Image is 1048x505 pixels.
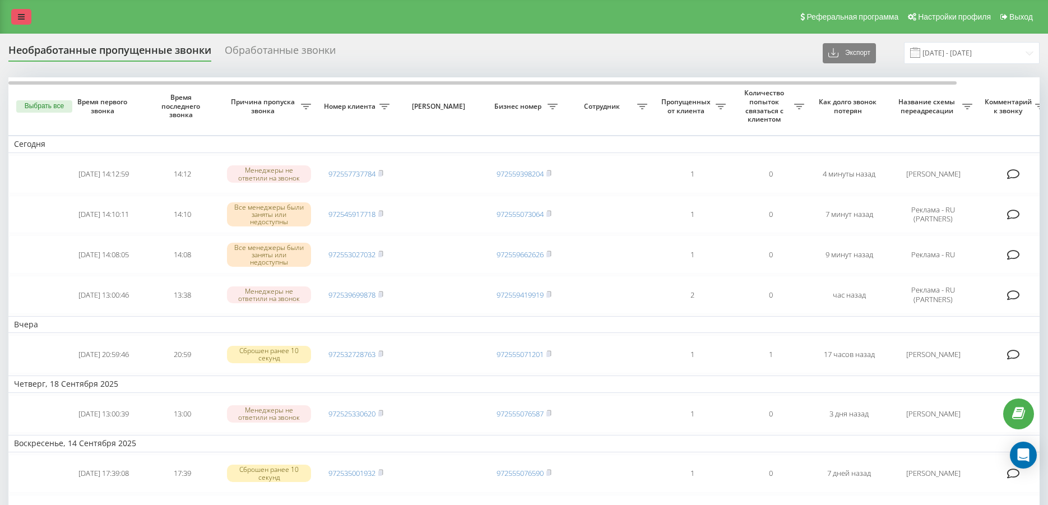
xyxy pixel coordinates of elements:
td: [DATE] 17:39:08 [64,455,143,493]
div: Менеджеры не ответили на звонок [227,405,311,422]
a: 972525330620 [328,409,375,419]
td: 13:38 [143,276,221,314]
span: Сотрудник [569,102,637,111]
span: Номер клиента [322,102,379,111]
td: 13:00 [143,395,221,433]
a: 972553027032 [328,249,375,260]
td: 14:10 [143,196,221,234]
td: 17:39 [143,455,221,493]
td: 2 [653,276,731,314]
a: 972555073064 [497,209,544,219]
td: 0 [731,395,810,433]
a: 972559662626 [497,249,544,260]
td: 0 [731,276,810,314]
button: Экспорт [823,43,876,63]
td: Реклама - RU (PARTNERS) [888,196,978,234]
a: 972559419919 [497,290,544,300]
td: 1 [653,196,731,234]
td: 1 [653,455,731,493]
span: Настройки профиля [918,12,991,21]
td: [DATE] 14:08:05 [64,235,143,274]
td: [DATE] 20:59:46 [64,335,143,373]
div: Менеджеры не ответили на звонок [227,165,311,182]
span: Пропущенных от клиента [659,98,716,115]
td: 0 [731,235,810,274]
div: Обработанные звонки [225,44,336,62]
td: 20:59 [143,335,221,373]
span: Бизнес номер [490,102,548,111]
td: [PERSON_NAME] [888,335,978,373]
a: 972559398204 [497,169,544,179]
td: 14:08 [143,235,221,274]
div: Все менеджеры были заняты или недоступны [227,243,311,267]
td: [DATE] 14:10:11 [64,196,143,234]
a: 972555076587 [497,409,544,419]
td: 0 [731,455,810,493]
td: 1 [653,155,731,193]
span: Время первого звонка [73,98,134,115]
td: Реклама - RU (PARTNERS) [888,276,978,314]
div: Все менеджеры были заняты или недоступны [227,202,311,227]
span: Название схемы переадресации [894,98,962,115]
a: 972535001932 [328,468,375,478]
td: 0 [731,196,810,234]
span: Количество попыток связаться с клиентом [737,89,794,123]
span: Как долго звонок потерян [819,98,879,115]
a: 972555076590 [497,468,544,478]
td: 1 [653,235,731,274]
a: 972557737784 [328,169,375,179]
a: 972539699878 [328,290,375,300]
td: 1 [731,335,810,373]
td: 1 [653,335,731,373]
span: Время последнего звонка [152,93,212,119]
div: Сброшен ранее 10 секунд [227,346,311,363]
div: Сброшен ранее 10 секунд [227,465,311,481]
span: [PERSON_NAME] [405,102,475,111]
span: Выход [1009,12,1033,21]
button: Выбрать все [16,100,72,113]
td: [PERSON_NAME] [888,395,978,433]
a: 972555071201 [497,349,544,359]
td: [DATE] 13:00:46 [64,276,143,314]
a: 972532728763 [328,349,375,359]
td: 9 минут назад [810,235,888,274]
td: [DATE] 14:12:59 [64,155,143,193]
td: 17 часов назад [810,335,888,373]
span: Комментарий к звонку [984,98,1035,115]
td: час назад [810,276,888,314]
td: 1 [653,395,731,433]
td: 7 дней назад [810,455,888,493]
td: 0 [731,155,810,193]
div: Менеджеры не ответили на звонок [227,286,311,303]
td: 14:12 [143,155,221,193]
td: 4 минуты назад [810,155,888,193]
div: Необработанные пропущенные звонки [8,44,211,62]
a: 972545917718 [328,209,375,219]
td: Реклама - RU [888,235,978,274]
td: 7 минут назад [810,196,888,234]
span: Реферальная программа [806,12,898,21]
td: [PERSON_NAME] [888,455,978,493]
td: 3 дня назад [810,395,888,433]
span: Причина пропуска звонка [227,98,301,115]
td: [DATE] 13:00:39 [64,395,143,433]
div: Open Intercom Messenger [1010,442,1037,469]
td: [PERSON_NAME] [888,155,978,193]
